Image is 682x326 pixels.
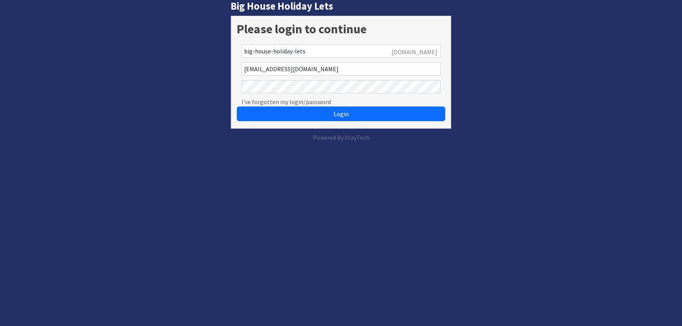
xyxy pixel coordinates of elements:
span: Login [334,110,349,118]
button: Login [237,106,446,121]
span: .[DOMAIN_NAME] [391,47,437,57]
p: Powered By StayTech [231,133,452,142]
h1: Please login to continue [237,22,446,36]
a: I've forgotten my login/password [241,97,331,106]
input: Email [241,62,441,75]
input: Account Reference [241,45,441,58]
